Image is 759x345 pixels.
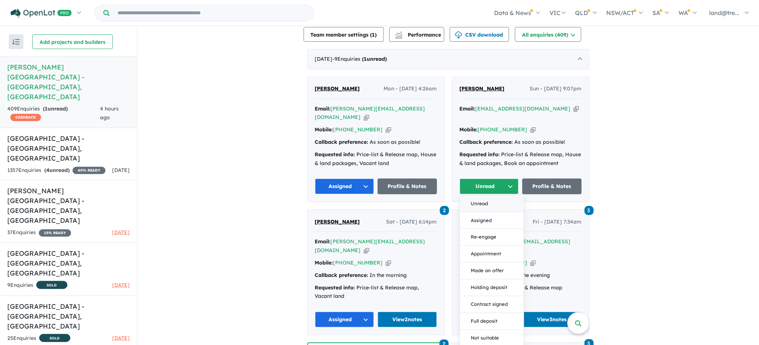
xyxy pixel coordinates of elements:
[315,238,425,254] a: [PERSON_NAME][EMAIL_ADDRESS][DOMAIN_NAME]
[315,138,437,147] div: As soon as possible!
[315,151,355,158] strong: Requested info:
[460,151,500,158] strong: Requested info:
[12,39,20,45] img: sort.svg
[315,179,374,194] button: Assigned
[440,206,449,215] span: 2
[478,126,527,133] a: [PHONE_NUMBER]
[460,85,505,93] a: [PERSON_NAME]
[112,229,130,236] span: [DATE]
[315,312,374,327] button: Assigned
[315,259,333,266] strong: Mobile:
[7,105,100,122] div: 409 Enquir ies
[39,229,71,237] span: 15 % READY
[315,105,425,121] a: [PERSON_NAME][EMAIL_ADDRESS][DOMAIN_NAME]
[460,280,524,296] button: Holding deposit
[460,313,524,330] button: Full deposit
[386,218,437,226] span: Sat - [DATE] 6:14pm
[11,9,72,18] img: Openlot PRO Logo White
[585,206,594,215] span: 3
[362,56,387,62] strong: ( unread)
[315,284,437,301] div: Price-list & Release map, Vacant land
[112,167,130,173] span: [DATE]
[315,218,360,226] a: [PERSON_NAME]
[315,150,437,168] div: Price-list & Release map, House & land packages, Vacant land
[396,31,441,38] span: Performance
[364,56,367,62] span: 1
[7,334,70,343] div: 25 Enquir ies
[315,272,369,278] strong: Callback preference:
[7,134,130,163] h5: [GEOGRAPHIC_DATA] - [GEOGRAPHIC_DATA] , [GEOGRAPHIC_DATA]
[43,105,68,112] strong: ( unread)
[530,85,582,93] span: Sun - [DATE] 9:07pm
[378,179,437,194] a: Profile & Notes
[315,85,360,92] span: [PERSON_NAME]
[364,113,369,121] button: Copy
[7,228,71,237] div: 37 Enquir ies
[7,281,67,290] div: 9 Enquir ies
[460,296,524,313] button: Contract signed
[460,85,505,92] span: [PERSON_NAME]
[36,281,67,289] span: SOLD
[460,195,524,212] button: Unread
[460,138,582,147] div: As soon as possible!
[389,27,444,42] button: Performance
[460,229,524,246] button: Re-engage
[10,114,41,121] span: CASHBACK
[39,334,70,342] span: SOLD
[460,246,524,263] button: Appointment
[460,105,475,112] strong: Email:
[460,263,524,280] button: Made an offer
[522,179,582,194] a: Profile & Notes
[515,27,581,42] button: All enquiries (409)
[478,259,527,266] a: [PHONE_NUMBER]
[315,139,369,145] strong: Callback preference:
[315,105,331,112] strong: Email:
[364,247,369,254] button: Copy
[395,34,403,38] img: bar-chart.svg
[44,167,70,173] strong: ( unread)
[307,49,589,70] div: [DATE]
[7,166,105,175] div: 1357 Enquir ies
[440,205,449,215] a: 2
[315,126,333,133] strong: Mobile:
[7,62,130,102] h5: [PERSON_NAME][GEOGRAPHIC_DATA] - [GEOGRAPHIC_DATA] , [GEOGRAPHIC_DATA]
[533,218,582,226] span: Fri - [DATE] 7:34am
[112,335,130,341] span: [DATE]
[372,31,375,38] span: 1
[333,259,383,266] a: [PHONE_NUMBER]
[73,167,105,174] span: 40 % READY
[460,139,513,145] strong: Callback preference:
[315,238,331,245] strong: Email:
[112,282,130,288] span: [DATE]
[304,27,384,42] button: Team member settings (1)
[395,31,402,35] img: line-chart.svg
[315,85,360,93] a: [PERSON_NAME]
[7,186,130,225] h5: [PERSON_NAME] [GEOGRAPHIC_DATA] - [GEOGRAPHIC_DATA] , [GEOGRAPHIC_DATA]
[460,212,524,229] button: Assigned
[455,31,462,39] img: download icon
[450,27,509,42] button: CSV download
[45,105,48,112] span: 1
[46,167,49,173] span: 4
[475,105,571,112] a: [EMAIL_ADDRESS][DOMAIN_NAME]
[585,205,594,215] a: 3
[315,218,360,225] span: [PERSON_NAME]
[7,301,130,331] h5: [GEOGRAPHIC_DATA] - [GEOGRAPHIC_DATA] , [GEOGRAPHIC_DATA]
[315,284,355,291] strong: Requested info:
[7,248,130,278] h5: [GEOGRAPHIC_DATA] - [GEOGRAPHIC_DATA] , [GEOGRAPHIC_DATA]
[386,259,391,267] button: Copy
[530,126,536,134] button: Copy
[460,126,478,133] strong: Mobile:
[460,150,582,168] div: Price-list & Release map, House & land packages, Book an appointment
[32,34,113,49] button: Add projects and builders
[522,312,582,327] a: View3notes
[333,56,387,62] span: - 9 Enquir ies
[710,9,740,16] span: land@tre...
[574,105,579,113] button: Copy
[460,179,519,194] button: Unread
[378,312,437,327] a: View2notes
[386,126,391,134] button: Copy
[100,105,119,121] span: 4 hours ago
[333,126,383,133] a: [PHONE_NUMBER]
[530,259,536,267] button: Copy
